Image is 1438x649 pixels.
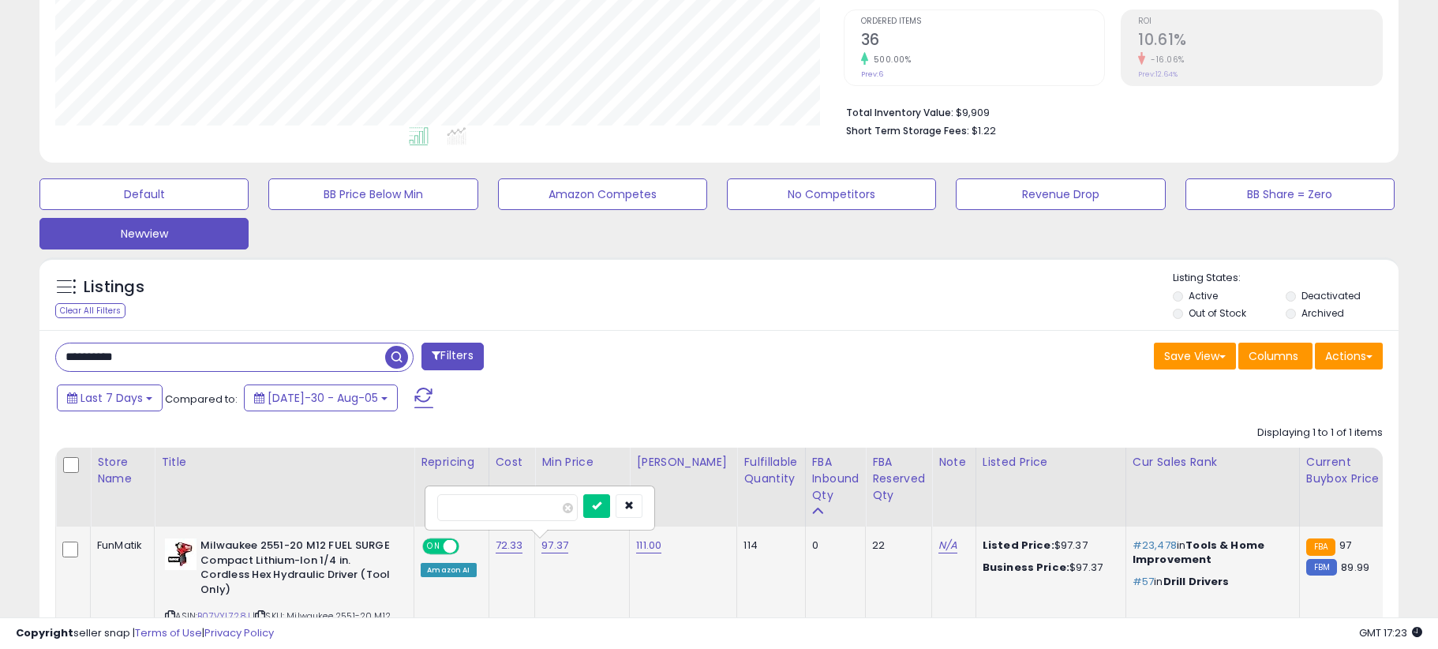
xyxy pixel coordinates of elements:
button: Last 7 Days [57,385,163,411]
small: 500.00% [868,54,912,66]
div: $97.37 [983,561,1114,575]
span: 89.99 [1341,560,1369,575]
span: OFF [457,540,482,553]
div: Repricing [421,454,481,471]
span: Compared to: [165,392,238,407]
label: Active [1189,289,1218,302]
div: Displaying 1 to 1 of 1 items [1257,426,1383,441]
label: Out of Stock [1189,306,1246,320]
span: Ordered Items [861,17,1105,26]
div: Cost [496,454,529,471]
h2: 10.61% [1138,31,1382,52]
h5: Listings [84,276,144,298]
div: [PERSON_NAME] [636,454,730,471]
button: Actions [1315,343,1383,370]
span: ON [424,540,444,553]
div: Current Buybox Price [1306,454,1387,487]
div: Fulfillable Quantity [743,454,798,487]
div: Store Name [97,454,148,487]
small: -16.06% [1145,54,1185,66]
button: No Competitors [727,178,936,210]
small: FBA [1306,538,1335,556]
strong: Copyright [16,625,73,640]
a: Terms of Use [135,625,202,640]
div: Clear All Filters [55,303,125,318]
span: ROI [1138,17,1382,26]
span: Columns [1249,348,1298,364]
small: FBM [1306,559,1337,576]
label: Archived [1301,306,1344,320]
p: in [1133,538,1287,567]
b: Milwaukee 2551-20 M12 FUEL SURGE Compact Lithium-Ion 1/4 in. Cordless Hex Hydraulic Driver (Tool ... [200,538,392,601]
button: Filters [421,343,483,370]
div: 0 [812,538,854,553]
div: Title [161,454,407,471]
a: N/A [938,538,957,553]
div: FBA Reserved Qty [872,454,925,504]
img: 41prDTzJjJL._SL40_.jpg [165,538,197,570]
h2: 36 [861,31,1105,52]
a: Privacy Policy [204,625,274,640]
button: Save View [1154,343,1236,370]
button: Columns [1238,343,1313,370]
p: in [1133,575,1287,589]
span: | SKU: Milwaukee 2551-20 M12 FUEL SURGE Hex I/D [165,610,391,633]
div: Listed Price [983,454,1119,471]
a: 97.37 [541,538,568,553]
div: $97.37 [983,538,1114,553]
span: #23,478 [1133,538,1177,553]
div: 22 [872,538,919,553]
span: 97 [1339,538,1351,553]
div: FunMatik [97,538,142,553]
a: 111.00 [636,538,661,553]
div: Cur Sales Rank [1133,454,1293,471]
b: Business Price: [983,560,1069,575]
span: Tools & Home Improvement [1133,538,1264,567]
button: Amazon Competes [498,178,707,210]
b: Total Inventory Value: [846,106,953,119]
small: Prev: 12.64% [1138,69,1178,79]
button: Default [39,178,249,210]
small: Prev: 6 [861,69,883,79]
div: FBA inbound Qty [812,454,859,504]
div: 114 [743,538,792,553]
p: Listing States: [1173,271,1399,286]
button: [DATE]-30 - Aug-05 [244,385,398,411]
span: Last 7 Days [81,390,143,406]
div: Note [938,454,969,471]
button: BB Share = Zero [1185,178,1395,210]
div: Min Price [541,454,623,471]
div: Amazon AI [421,563,476,577]
a: B07VYL728J [197,610,250,623]
a: 72.33 [496,538,523,553]
span: #57 [1133,574,1154,589]
b: Short Term Storage Fees: [846,124,969,137]
button: BB Price Below Min [268,178,477,210]
label: Deactivated [1301,289,1361,302]
li: $9,909 [846,102,1371,121]
span: 2025-08-14 17:23 GMT [1359,625,1422,640]
button: Revenue Drop [956,178,1165,210]
span: Drill Drivers [1163,574,1230,589]
div: seller snap | | [16,626,274,641]
span: [DATE]-30 - Aug-05 [268,390,378,406]
b: Listed Price: [983,538,1054,553]
button: Newview [39,218,249,249]
span: $1.22 [972,123,996,138]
